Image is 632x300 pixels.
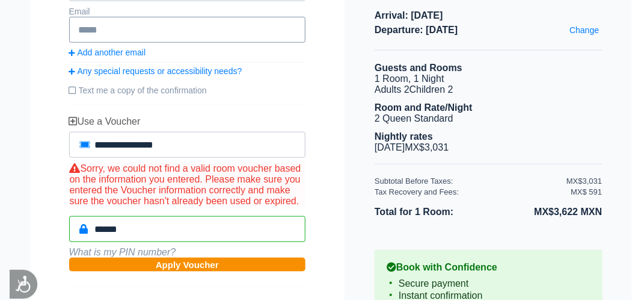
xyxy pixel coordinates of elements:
li: 2 Queen Standard [375,113,602,124]
b: Room and Rate/Night [375,102,473,113]
li: Total for 1 Room: [375,204,488,220]
span: Departure: [DATE] [375,25,602,36]
a: Add another email [69,48,306,57]
label: Text me a copy of the confirmation [69,81,306,100]
label: Email [69,7,90,16]
b: Book with Confidence [387,262,590,273]
a: Change [566,22,602,38]
span: Children 2 [410,84,453,95]
div: MX$3,031 [566,177,602,186]
span: Arrival: [DATE] [375,10,602,21]
b: Guests and Rooms [375,63,462,73]
a: Any special requests or accessibility needs? [69,66,306,76]
li: MX$3,622 MXN [488,204,602,220]
div: MX$ 591 [571,187,602,196]
div: Tax Recovery and Fees: [375,187,566,196]
li: Adults 2 [375,84,602,95]
li: 1 Room, 1 Night [375,73,602,84]
button: Apply Voucher [69,258,306,272]
div: Use a Voucher [69,116,306,127]
li: Secure payment [387,278,590,290]
i: What is my PIN number? [69,247,176,257]
li: [DATE] MX$3,031 [375,142,602,153]
div: Subtotal Before Taxes: [375,177,566,186]
b: Nightly rates [375,131,433,142]
div: Sorry, we could not find a valid room voucher based on the information you entered. Please make s... [69,163,306,207]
